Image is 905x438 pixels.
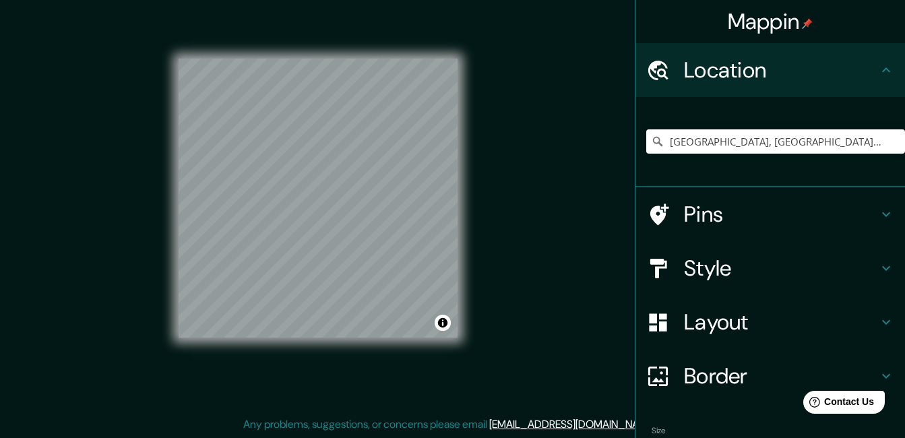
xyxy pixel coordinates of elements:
[243,416,658,433] p: Any problems, suggestions, or concerns please email .
[684,201,878,228] h4: Pins
[728,8,813,35] h4: Mappin
[646,129,905,154] input: Pick your city or area
[635,349,905,403] div: Border
[652,425,666,437] label: Size
[635,295,905,349] div: Layout
[635,241,905,295] div: Style
[684,255,878,282] h4: Style
[179,59,458,338] canvas: Map
[489,417,656,431] a: [EMAIL_ADDRESS][DOMAIN_NAME]
[684,363,878,389] h4: Border
[802,18,813,29] img: pin-icon.png
[435,315,451,331] button: Toggle attribution
[635,43,905,97] div: Location
[684,309,878,336] h4: Layout
[684,57,878,84] h4: Location
[785,385,890,423] iframe: Help widget launcher
[635,187,905,241] div: Pins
